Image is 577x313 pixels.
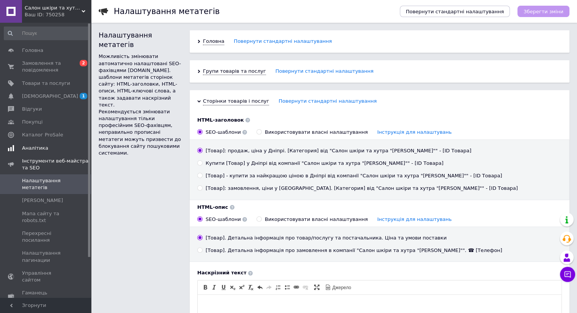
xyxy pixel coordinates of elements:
span: Каталог ProSale [22,131,63,138]
span: Головна [22,47,43,54]
button: Повернути стандартні налаштування [400,6,510,17]
span: Салон шкіри та хутра "СВІТЛАНА" [25,5,82,11]
span: Інструменти веб-майстра та SEO [22,158,91,171]
span: 2 [80,60,87,66]
span: Мапа сайту та robots.txt [22,210,70,224]
a: Вставити/Редагувати посилання (Ctrl+L) [292,283,300,291]
a: Вставити/видалити маркований список [283,283,291,291]
body: Редактор, 61FE476F-93FB-4557-83E5-DEA53CFEF0A7 [8,8,356,16]
div: HTML-опис [197,204,562,211]
span: Управління сайтом [22,270,70,283]
a: Джерело [324,283,352,291]
a: Видалити форматування [247,283,255,291]
a: Повернути (Ctrl+Z) [256,283,264,291]
span: Покупці [22,119,42,125]
div: Рекомендується змінювати налаштування тільки професійним SEO-фахівцям, неправильно прописані мета... [99,108,182,156]
a: Інструкція для налаштувань [377,129,451,135]
div: Використовувати власні налаштування [265,129,452,136]
a: Жирний (Ctrl+B) [201,283,209,291]
span: Товари та послуги [22,80,70,87]
span: [Товар] - купити за найкращою ціною в Дніпрі від компанії "Салон шкіри та хутра "[PERSON_NAME]"" ... [206,173,502,178]
div: Ваш ID: 750258 [25,11,91,18]
span: [Товар]. Детальна інформація про замовлення в компанії "Салон шкіри та хутра "[PERSON_NAME]"". ☎ ... [206,247,502,253]
a: Вставити/видалити нумерований список [274,283,282,291]
div: Можливість змінювати автоматично налаштовані SEO-фахівцями [DOMAIN_NAME]. шаблони метатегів сторі... [99,53,182,108]
div: HTML-заголовок [197,117,562,124]
span: [Товар]: замовлення, ціни у [GEOGRAPHIC_DATA]. [Категория] від "Салон шкіри та хутра "[PERSON_NAM... [206,185,518,191]
h1: Налаштування метатегів [114,7,220,16]
div: Використовувати власні налаштування [265,216,452,223]
a: Підкреслений (Ctrl+U) [219,283,228,291]
div: SEO-шаблони [206,129,247,136]
div: Налаштування метатегів [99,30,182,49]
span: Налаштування метатегів [22,177,70,191]
a: Максимізувати [313,283,321,291]
span: Перехресні посилання [22,230,70,244]
span: Головна [203,38,224,45]
span: Гаманець компанії [22,290,70,303]
a: Повторити (Ctrl+Y) [265,283,273,291]
a: Нижній індекс [228,283,237,291]
span: Налаштування пагинации [22,250,70,263]
span: 1 [80,93,87,99]
span: [DEMOGRAPHIC_DATA] [22,93,78,100]
span: Купити [Товар] у Дніпрі від компанії "Салон шкіри та хутра "[PERSON_NAME]"" - [ID Товара] [206,160,443,166]
span: [Товар]: продаж, ціна у Дніпрі. [Категория] від "Салон шкіри та хутра "[PERSON_NAME]"" - [ID Товара] [206,148,471,153]
a: Повернути стандартні налаштування [234,38,332,45]
span: Групи товарів та послуг [203,68,266,75]
div: SEO-шаблони [206,216,247,223]
span: [Товар]. Детальна інформація про товар/послугу та постачальника. Ціна та умови поставки [206,235,447,241]
span: Повернути стандартні налаштування [406,9,504,14]
a: Курсив (Ctrl+I) [210,283,219,291]
span: Джерело [331,285,351,291]
span: Відгуки [22,106,42,113]
span: [PERSON_NAME] [22,197,63,204]
a: Повернути стандартні налаштування [275,68,374,75]
button: Чат з покупцем [560,267,575,282]
span: Замовлення та повідомлення [22,60,70,74]
a: Повернути стандартні налаштування [278,98,377,105]
span: Сторінки товарів і послуг [203,98,269,105]
a: Видалити посилання [301,283,310,291]
span: Аналітика [22,145,48,152]
input: Пошук [4,27,90,40]
a: Верхній індекс [237,283,246,291]
a: Інструкція для налаштувань [377,216,451,222]
div: Наскрізний текст [197,269,562,276]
